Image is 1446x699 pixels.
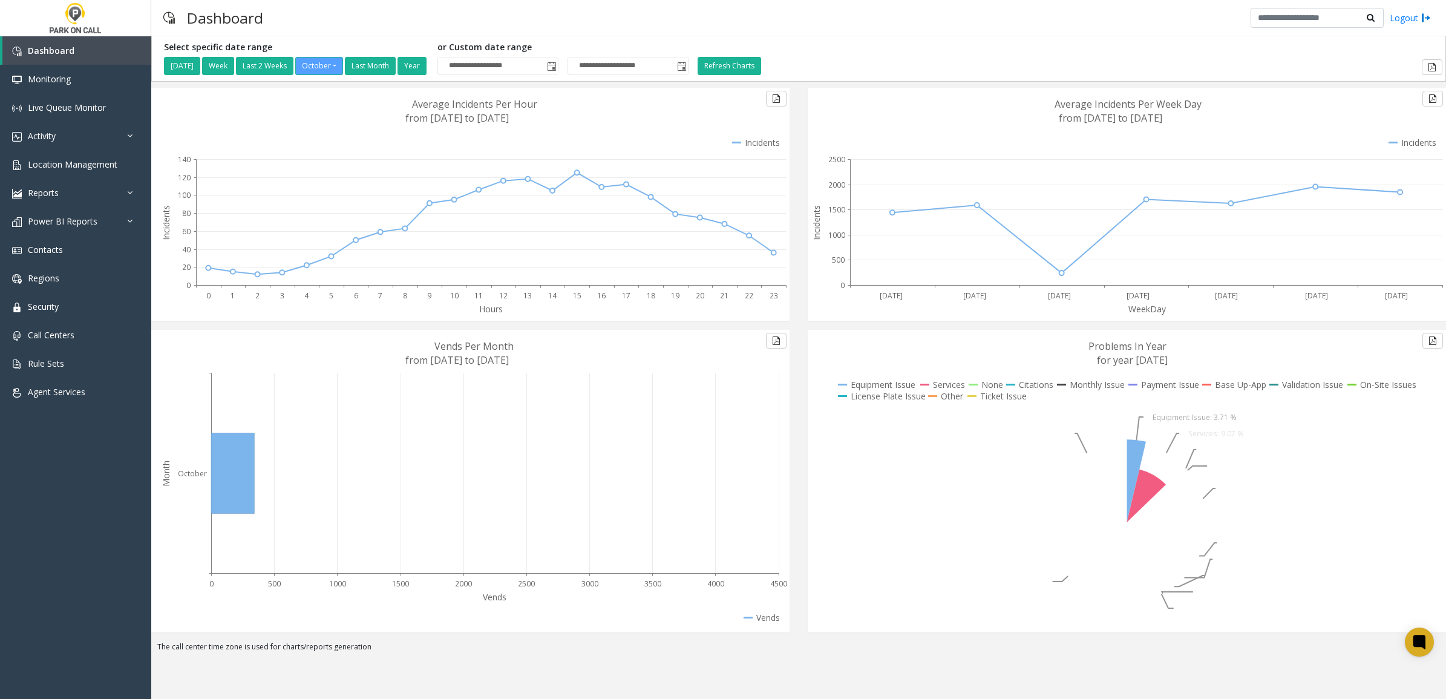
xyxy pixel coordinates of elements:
text: [DATE] [1127,290,1150,301]
text: 4500 [770,579,787,589]
text: 18 [647,290,655,301]
text: 4000 [707,579,724,589]
img: 'icon' [12,75,22,85]
text: from [DATE] to [DATE] [405,353,509,367]
span: Toggle popup [545,57,558,74]
text: 20 [696,290,704,301]
span: Live Queue Monitor [28,102,106,113]
text: 23 [770,290,778,301]
div: The call center time zone is used for charts/reports generation [151,642,1446,658]
img: 'icon' [12,47,22,56]
img: 'icon' [12,217,22,227]
text: WeekDay [1128,303,1166,315]
button: Last 2 Weeks [236,57,293,75]
text: 1500 [392,579,409,589]
text: 10 [450,290,459,301]
img: logout [1421,11,1431,24]
span: Power BI Reports [28,215,97,227]
a: Logout [1390,11,1431,24]
button: Export to pdf [766,333,787,349]
span: Activity [28,130,56,142]
img: 'icon' [12,331,22,341]
text: [DATE] [880,290,903,301]
text: Incidents [160,205,172,240]
text: 20 [182,262,191,272]
text: Hours [479,303,503,315]
button: Week [202,57,234,75]
text: 500 [268,579,281,589]
text: 0 [186,280,191,290]
span: Location Management [28,159,117,170]
text: 1 [231,290,235,301]
img: 'icon' [12,103,22,113]
button: Export to pdf [1422,91,1443,107]
span: Regions [28,272,59,284]
text: 3 [280,290,284,301]
text: for year [DATE] [1097,353,1168,367]
text: [DATE] [1385,290,1408,301]
text: 22 [745,290,753,301]
img: 'icon' [12,388,22,398]
text: 17 [622,290,630,301]
img: 'icon' [12,189,22,199]
text: 19 [671,290,679,301]
text: 500 [832,255,845,265]
text: 6 [354,290,358,301]
text: 3000 [581,579,598,589]
text: 16 [597,290,606,301]
h3: Dashboard [181,3,269,33]
span: Rule Sets [28,358,64,369]
button: Last Month [345,57,396,75]
text: October [178,468,207,479]
text: 0 [209,579,214,589]
text: 9 [427,290,431,301]
img: 'icon' [12,274,22,284]
text: 4 [304,290,309,301]
text: 1000 [329,579,346,589]
text: 11 [474,290,483,301]
text: Vends Per Month [434,340,514,353]
text: 2000 [828,180,845,190]
img: 'icon' [12,246,22,255]
text: 2500 [518,579,535,589]
text: Services: 9.07 % [1188,428,1244,439]
h5: or Custom date range [437,42,689,53]
text: 8 [403,290,407,301]
text: 60 [182,226,191,237]
text: 40 [182,244,191,255]
text: [DATE] [1215,290,1238,301]
text: 80 [182,208,191,218]
text: 0 [206,290,211,301]
text: 1500 [828,205,845,215]
span: Security [28,301,59,312]
span: Call Centers [28,329,74,341]
span: Monitoring [28,73,71,85]
span: Contacts [28,244,63,255]
img: 'icon' [12,303,22,312]
text: 2500 [828,154,845,165]
span: Reports [28,187,59,199]
text: 21 [720,290,728,301]
button: [DATE] [164,57,200,75]
text: Month [160,461,172,487]
text: Average Incidents Per Week Day [1055,97,1202,111]
text: from [DATE] to [DATE] [405,111,509,125]
img: 'icon' [12,160,22,170]
img: 'icon' [12,359,22,369]
text: 1000 [828,230,845,240]
button: Refresh Charts [698,57,761,75]
text: Vends [483,591,506,603]
text: 140 [178,154,191,165]
button: October [295,57,343,75]
button: Export to pdf [1422,333,1443,349]
text: 120 [178,172,191,183]
text: 3500 [644,579,661,589]
text: Average Incidents Per Hour [412,97,537,111]
text: 14 [548,290,557,301]
text: 5 [329,290,333,301]
text: 12 [499,290,508,301]
span: Agent Services [28,386,85,398]
text: 13 [523,290,532,301]
text: 15 [573,290,581,301]
text: Problems In Year [1088,340,1166,353]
